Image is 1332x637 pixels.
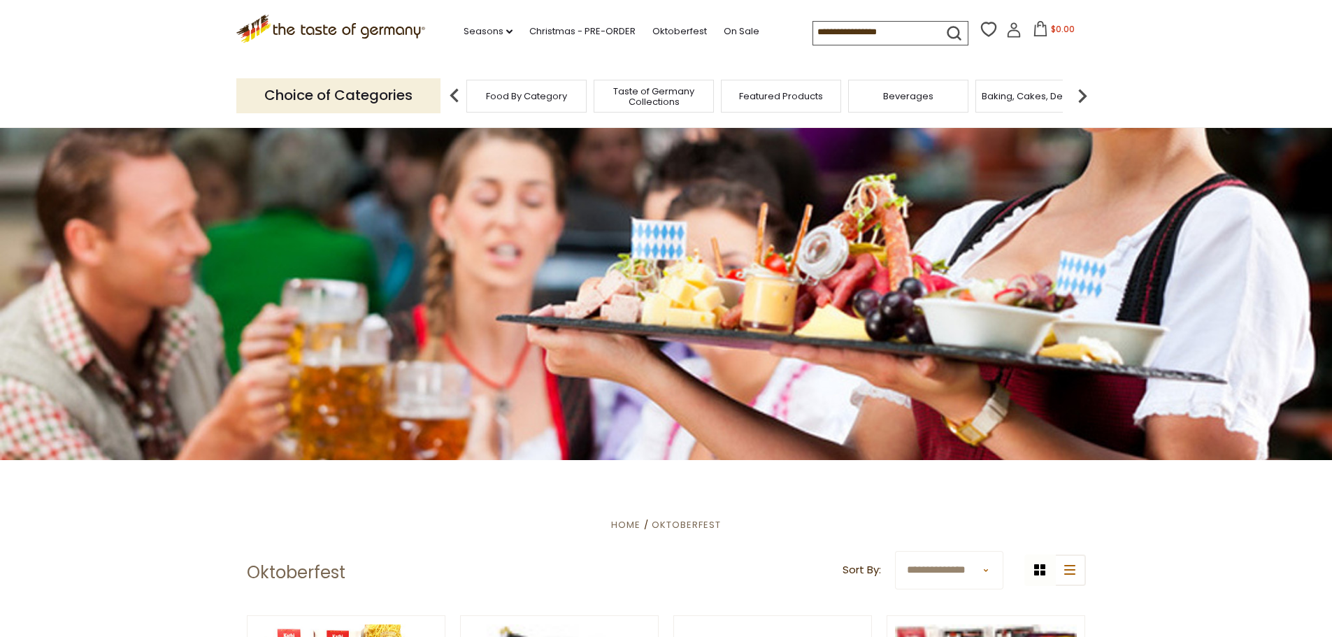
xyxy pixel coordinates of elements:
[598,86,710,107] a: Taste of Germany Collections
[652,24,707,39] a: Oktoberfest
[883,91,933,101] a: Beverages
[982,91,1090,101] a: Baking, Cakes, Desserts
[236,78,441,113] p: Choice of Categories
[611,518,640,531] a: Home
[843,561,881,579] label: Sort By:
[529,24,636,39] a: Christmas - PRE-ORDER
[1024,21,1084,42] button: $0.00
[486,91,567,101] a: Food By Category
[739,91,823,101] a: Featured Products
[441,82,468,110] img: previous arrow
[1051,23,1075,35] span: $0.00
[464,24,513,39] a: Seasons
[247,562,345,583] h1: Oktoberfest
[652,518,721,531] a: Oktoberfest
[1068,82,1096,110] img: next arrow
[724,24,759,39] a: On Sale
